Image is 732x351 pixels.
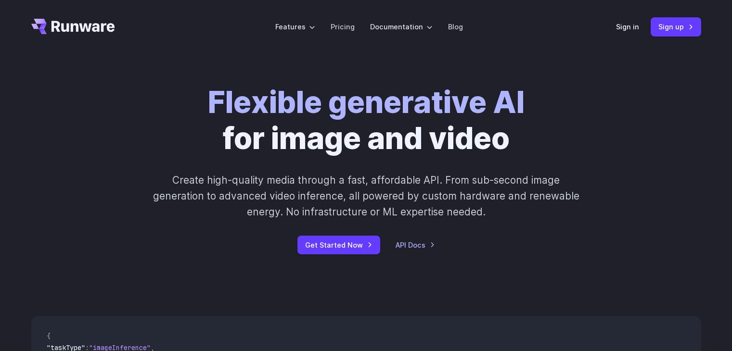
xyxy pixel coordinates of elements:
a: Pricing [331,21,355,32]
p: Create high-quality media through a fast, affordable API. From sub-second image generation to adv... [152,172,580,220]
a: Sign up [651,17,701,36]
label: Documentation [370,21,433,32]
a: Get Started Now [297,236,380,254]
a: API Docs [396,239,435,251]
span: { [47,332,51,340]
label: Features [275,21,315,32]
h1: for image and video [208,85,525,157]
a: Sign in [616,21,639,32]
a: Blog [448,21,463,32]
a: Go to / [31,19,115,34]
strong: Flexible generative AI [208,84,525,120]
